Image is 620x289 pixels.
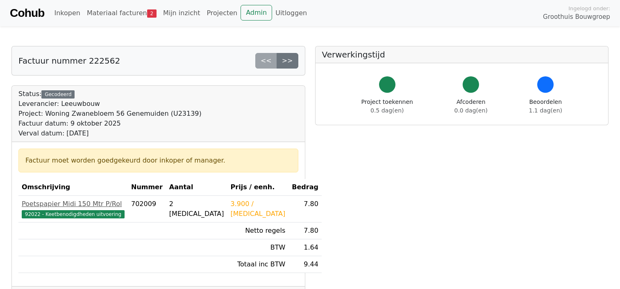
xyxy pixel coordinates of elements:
[529,107,562,114] span: 1.1 dag(en)
[147,9,157,18] span: 2
[277,53,298,69] a: >>
[227,222,289,239] td: Netto regels
[203,5,241,21] a: Projecten
[169,199,224,219] div: 2 [MEDICAL_DATA]
[454,98,488,115] div: Afcoderen
[18,99,202,109] div: Leverancier: Leeuwbouw
[288,256,322,273] td: 9.44
[241,5,272,21] a: Admin
[568,5,610,12] span: Ingelogd onder:
[543,12,610,22] span: Groothuis Bouwgroep
[10,3,44,23] a: Cohub
[529,98,562,115] div: Beoordelen
[160,5,204,21] a: Mijn inzicht
[51,5,83,21] a: Inkopen
[18,119,202,128] div: Factuur datum: 9 oktober 2025
[166,179,227,196] th: Aantal
[84,5,160,21] a: Materiaal facturen2
[370,107,404,114] span: 0.5 dag(en)
[18,179,128,196] th: Omschrijving
[361,98,413,115] div: Project toekennen
[231,199,286,219] div: 3.900 / [MEDICAL_DATA]
[18,128,202,138] div: Verval datum: [DATE]
[22,199,125,209] div: Poetspapier Midi 150 Mtr P/Rol
[288,222,322,239] td: 7.80
[22,199,125,219] a: Poetspapier Midi 150 Mtr P/Rol92022 - Keetbenodigdheden uitvoering
[18,109,202,119] div: Project: Woning Zwanebloem 56 Genemuiden (U23139)
[227,179,289,196] th: Prijs / eenh.
[272,5,310,21] a: Uitloggen
[227,239,289,256] td: BTW
[128,196,166,222] td: 702009
[227,256,289,273] td: Totaal inc BTW
[25,156,291,165] div: Factuur moet worden goedgekeurd door inkoper of manager.
[322,50,602,60] h5: Verwerkingstijd
[288,179,322,196] th: Bedrag
[18,89,202,138] div: Status:
[454,107,488,114] span: 0.0 dag(en)
[288,196,322,222] td: 7.80
[18,56,120,66] h5: Factuur nummer 222562
[128,179,166,196] th: Nummer
[288,239,322,256] td: 1.64
[41,90,75,99] div: Gecodeerd
[22,210,125,218] span: 92022 - Keetbenodigdheden uitvoering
